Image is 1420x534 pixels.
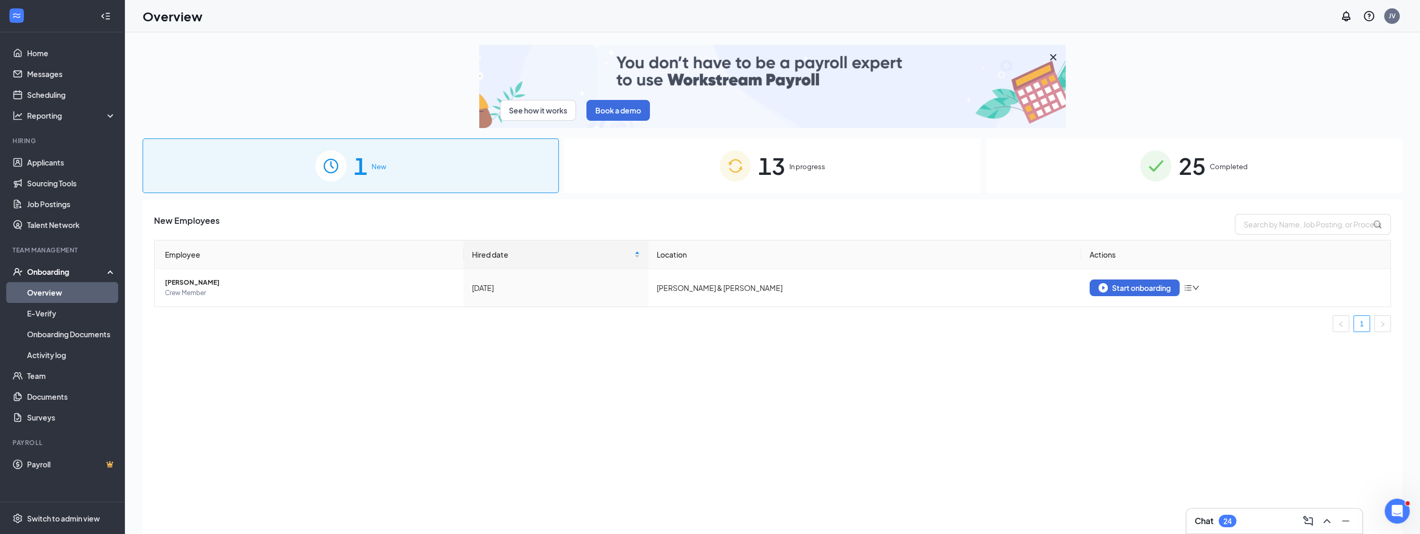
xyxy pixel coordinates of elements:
[1302,515,1314,527] svg: ComposeMessage
[165,288,455,298] span: Crew Member
[472,282,640,294] div: [DATE]
[143,7,202,25] h1: Overview
[27,513,100,524] div: Switch to admin view
[1098,283,1171,293] div: Start onboarding
[1090,279,1180,296] button: Start onboarding
[758,148,785,184] span: 13
[1374,315,1391,332] li: Next Page
[1363,10,1375,22] svg: QuestionInfo
[789,161,825,172] span: In progress
[27,282,116,303] a: Overview
[27,63,116,84] a: Messages
[155,240,464,269] th: Employee
[1353,315,1370,332] li: 1
[27,152,116,173] a: Applicants
[1374,315,1391,332] button: right
[27,324,116,345] a: Onboarding Documents
[12,136,114,145] div: Hiring
[27,266,107,277] div: Onboarding
[1340,10,1352,22] svg: Notifications
[648,240,1081,269] th: Location
[472,249,632,260] span: Hired date
[479,45,1066,128] img: payroll-small.gif
[648,269,1081,307] td: [PERSON_NAME] & [PERSON_NAME]
[11,10,22,21] svg: WorkstreamLogo
[354,148,367,184] span: 1
[12,513,23,524] svg: Settings
[12,246,114,255] div: Team Management
[12,266,23,277] svg: UserCheck
[1179,148,1206,184] span: 25
[1192,284,1199,291] span: down
[165,277,455,288] span: [PERSON_NAME]
[1321,515,1333,527] svg: ChevronUp
[1223,517,1232,526] div: 24
[586,100,650,121] button: Book a demo
[1385,499,1410,524] iframe: Intercom live chat
[1379,321,1386,327] span: right
[27,214,116,235] a: Talent Network
[12,110,23,121] svg: Analysis
[1047,51,1059,63] svg: Cross
[1195,515,1213,527] h3: Chat
[27,43,116,63] a: Home
[27,110,117,121] div: Reporting
[27,173,116,194] a: Sourcing Tools
[1333,315,1349,332] button: left
[27,345,116,365] a: Activity log
[27,454,116,475] a: PayrollCrown
[500,100,576,121] button: See how it works
[12,438,114,447] div: Payroll
[154,214,220,235] span: New Employees
[1319,513,1335,529] button: ChevronUp
[1210,161,1248,172] span: Completed
[27,194,116,214] a: Job Postings
[27,386,116,407] a: Documents
[1337,513,1354,529] button: Minimize
[1333,315,1349,332] li: Previous Page
[1354,316,1370,332] a: 1
[1300,513,1316,529] button: ComposeMessage
[372,161,386,172] span: New
[1339,515,1352,527] svg: Minimize
[1389,11,1396,20] div: JV
[27,303,116,324] a: E-Verify
[1338,321,1344,327] span: left
[1184,284,1192,292] span: bars
[1081,240,1390,269] th: Actions
[1235,214,1391,235] input: Search by Name, Job Posting, or Process
[100,11,111,21] svg: Collapse
[27,84,116,105] a: Scheduling
[27,407,116,428] a: Surveys
[27,365,116,386] a: Team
